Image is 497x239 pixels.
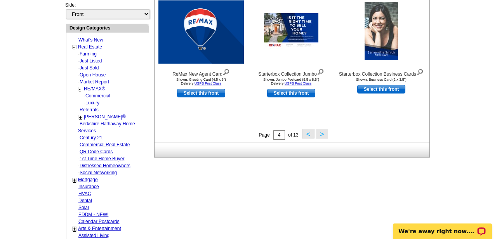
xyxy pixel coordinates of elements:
span: Page [259,132,270,138]
a: RE/MAX® [84,86,105,92]
div: Design Categories [66,24,149,31]
div: Shown: Business Card (2 x 3.5") [339,78,424,81]
div: - [72,162,148,169]
div: Starterbox Collection Business Cards [339,67,424,78]
a: What's New [78,37,103,43]
div: - [72,57,148,64]
div: - [72,71,148,78]
a: Century 21 [80,135,103,140]
iframe: LiveChat chat widget [388,215,497,239]
a: Commercial Real Estate [80,142,130,147]
div: - [72,50,148,57]
div: - [72,134,148,141]
a: - [73,44,75,50]
a: use this design [267,89,315,97]
a: use this design [357,85,405,94]
div: - [72,141,148,148]
a: Assisted Living [78,233,109,238]
a: Social Networking [80,170,117,175]
a: Farming [80,51,97,57]
a: Arts & Entertainment [78,226,121,231]
a: USPS First Class [195,81,222,85]
div: Side: [65,2,149,20]
div: Shown: Greeting Card (4.5 x 6") Delivery: [158,78,244,85]
a: Market Report [80,79,109,85]
a: Commercial [85,93,110,99]
button: > [316,129,328,139]
div: - [78,92,154,99]
a: Luxury [85,100,99,106]
img: Starterbox Collection Business Cards [365,2,398,60]
div: Shown: Jumbo Postcard (5.5 x 8.5") Delivery: [248,78,334,85]
div: - [72,155,148,162]
a: Mortgage [78,177,98,182]
button: < [302,129,315,139]
a: Referrals [80,107,99,113]
a: + [73,177,76,183]
div: Starterbox Collection Jumbo [248,67,334,78]
a: Distressed Homeowners [80,163,130,168]
a: Just Sold [80,65,99,71]
a: Calendar Postcards [78,219,119,224]
a: Open House [80,72,106,78]
div: - [72,106,148,113]
a: EDDM - NEW! [78,212,108,217]
div: - [72,64,148,71]
div: - [78,99,154,106]
a: - [79,86,81,92]
a: Just Listed [80,58,102,64]
div: - [72,169,148,176]
a: HVAC [78,191,91,196]
div: - [72,78,148,85]
a: Solar [78,205,89,210]
a: use this design [177,89,225,97]
a: 1st Time Home Buyer [80,156,124,161]
div: ReMax New Agent Card [158,67,244,78]
img: view design details [416,67,424,76]
a: QR Code Cards [80,149,113,154]
div: - [72,120,148,134]
span: of 13 [288,132,299,138]
img: Starterbox Collection Jumbo [264,13,318,49]
a: USPS First Class [285,81,312,85]
img: view design details [317,67,324,76]
a: Insurance [78,184,99,189]
a: + [73,226,76,232]
a: + [79,114,82,120]
a: [PERSON_NAME]® [84,114,126,119]
a: Berkshire Hathaway Home Services [78,121,135,133]
a: Dental [78,198,92,203]
img: view design details [222,67,230,76]
a: Real Estate [78,44,102,50]
div: - [72,148,148,155]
